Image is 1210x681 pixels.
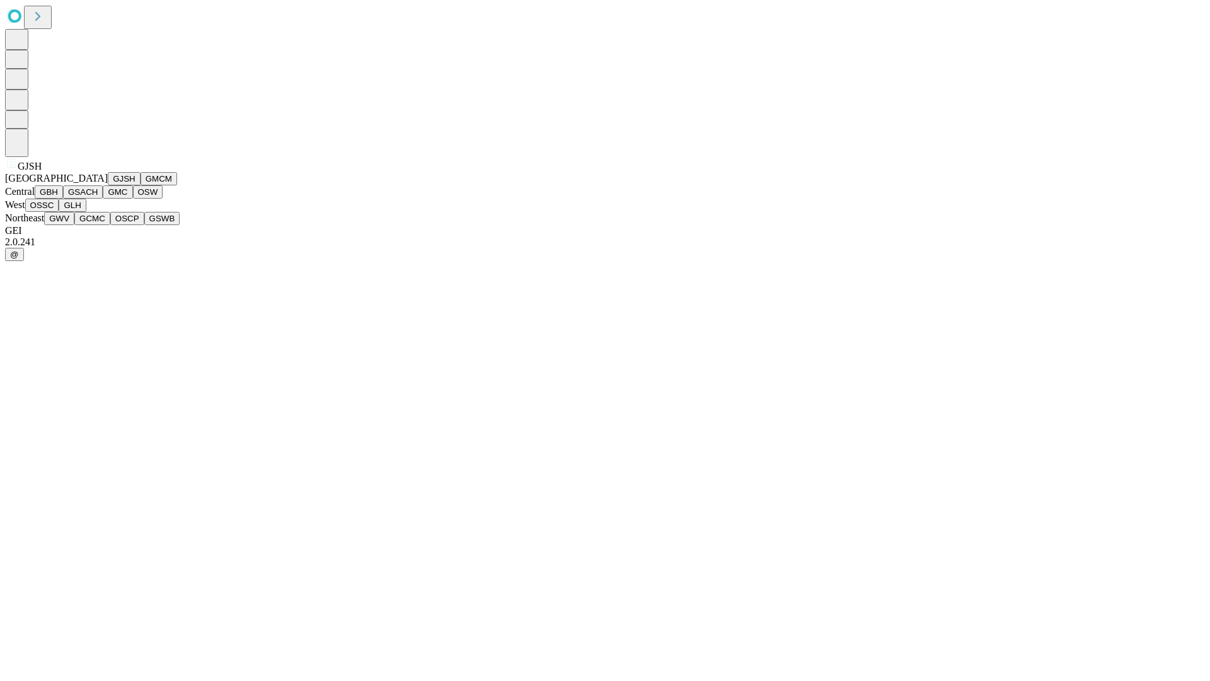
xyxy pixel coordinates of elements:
span: Northeast [5,212,44,223]
div: GEI [5,225,1205,236]
button: OSSC [25,199,59,212]
button: GMC [103,185,132,199]
button: GBH [35,185,63,199]
span: [GEOGRAPHIC_DATA] [5,173,108,183]
button: GSACH [63,185,103,199]
button: GWV [44,212,74,225]
button: GCMC [74,212,110,225]
div: 2.0.241 [5,236,1205,248]
button: GLH [59,199,86,212]
button: OSCP [110,212,144,225]
button: GJSH [108,172,141,185]
span: Central [5,186,35,197]
span: @ [10,250,19,259]
span: GJSH [18,161,42,172]
button: OSW [133,185,163,199]
button: @ [5,248,24,261]
button: GSWB [144,212,180,225]
button: GMCM [141,172,177,185]
span: West [5,199,25,210]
